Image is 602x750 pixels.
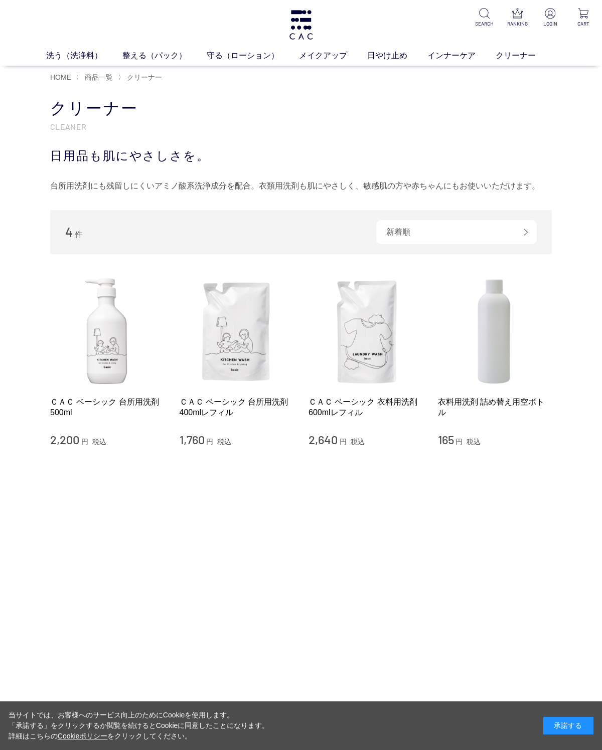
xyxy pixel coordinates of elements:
span: 商品一覧 [85,73,113,81]
a: ＣＡＣ ベーシック 衣料用洗剤600mlレフィル [309,397,423,418]
p: CLEANER [50,121,552,132]
p: SEARCH [474,20,495,28]
p: CART [573,20,594,28]
a: 日やけ止め [367,50,427,62]
a: Cookieポリシー [58,732,108,740]
a: LOGIN [540,8,561,28]
a: 商品一覧 [83,73,113,81]
p: RANKING [507,20,528,28]
span: 2,200 [50,432,79,447]
a: 守る（ローション） [207,50,299,62]
span: 4 [65,224,73,240]
a: ＣＡＣ ベーシック 台所用洗剤 500ml [50,397,165,418]
span: 円 [81,438,88,446]
span: 税込 [467,438,481,446]
h1: クリーナー [50,98,552,119]
a: SEARCH [474,8,495,28]
span: 税込 [217,438,231,446]
div: 新着順 [376,220,537,244]
span: 1,760 [180,432,205,447]
img: ＣＡＣ ベーシック 台所用洗剤 500ml [50,274,165,389]
img: ＣＡＣ ベーシック 衣料用洗剤600mlレフィル [309,274,423,389]
span: 税込 [92,438,106,446]
a: CART [573,8,594,28]
div: 当サイトでは、お客様へのサービス向上のためにCookieを使用します。 「承諾する」をクリックするか閲覧を続けるとCookieに同意したことになります。 詳細はこちらの をクリックしてください。 [9,710,269,741]
div: 承諾する [543,717,593,734]
a: HOME [50,73,71,81]
li: 〉 [76,73,115,82]
span: クリーナー [127,73,162,81]
div: 日用品も肌にやさしさを。 [50,147,552,165]
li: 〉 [118,73,165,82]
span: 件 [75,230,83,239]
a: 衣料用洗剤 詰め替え用空ボトル [438,397,552,418]
a: メイクアップ [299,50,367,62]
a: ＣＡＣ ベーシック 台所用洗剤 400mlレフィル [180,397,294,418]
a: 整える（パック） [122,50,207,62]
a: クリーナー [125,73,162,81]
div: 台所用洗剤にも残留しにくいアミノ酸系洗浄成分を配合。衣類用洗剤も肌にやさしく、敏感肌の方や赤ちゃんにもお使いいただけます。 [50,178,552,194]
img: logo [288,10,314,40]
p: LOGIN [540,20,561,28]
a: RANKING [507,8,528,28]
span: 円 [340,438,347,446]
a: インナーケア [427,50,496,62]
span: 円 [456,438,463,446]
img: ＣＡＣ ベーシック 台所用洗剤 400mlレフィル [180,274,294,389]
a: 洗う（洗浄料） [46,50,122,62]
img: 衣料用洗剤 詰め替え用空ボトル [438,274,552,389]
a: クリーナー [496,50,556,62]
span: 円 [206,438,213,446]
span: 165 [438,432,454,447]
span: 税込 [351,438,365,446]
span: 2,640 [309,432,338,447]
